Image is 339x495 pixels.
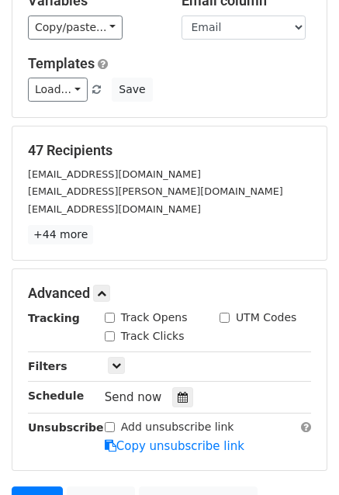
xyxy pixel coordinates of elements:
a: Copy/paste... [28,16,123,40]
button: Save [112,78,152,102]
label: Add unsubscribe link [121,419,234,435]
iframe: Chat Widget [261,421,339,495]
h5: Advanced [28,285,311,302]
a: +44 more [28,225,93,244]
label: Track Clicks [121,328,185,344]
small: [EMAIL_ADDRESS][PERSON_NAME][DOMAIN_NAME] [28,185,283,197]
span: Send now [105,390,162,404]
label: UTM Codes [236,310,296,326]
strong: Filters [28,360,67,372]
a: Copy unsubscribe link [105,439,244,453]
small: [EMAIL_ADDRESS][DOMAIN_NAME] [28,168,201,180]
h5: 47 Recipients [28,142,311,159]
a: Templates [28,55,95,71]
strong: Unsubscribe [28,421,104,434]
a: Load... [28,78,88,102]
div: 聊天小组件 [261,421,339,495]
strong: Schedule [28,389,84,402]
strong: Tracking [28,312,80,324]
small: [EMAIL_ADDRESS][DOMAIN_NAME] [28,203,201,215]
label: Track Opens [121,310,188,326]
